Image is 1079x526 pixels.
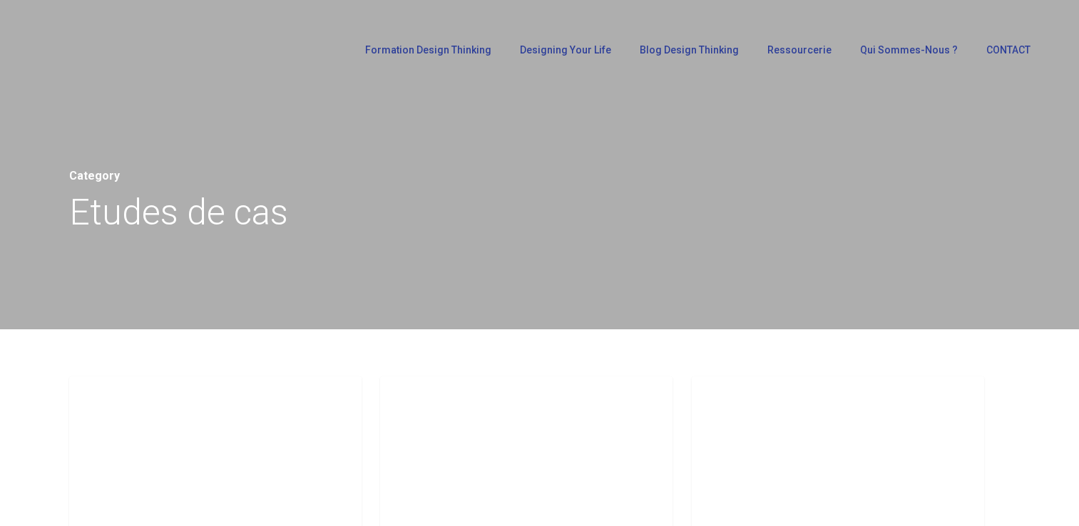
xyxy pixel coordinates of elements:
a: Etudes de cas [394,391,488,408]
a: Designing Your Life [513,45,618,55]
a: CONTACT [979,45,1038,55]
span: CONTACT [986,44,1031,56]
a: Blog Design Thinking [633,45,746,55]
a: Ressourcerie [760,45,839,55]
a: Etudes de cas [83,391,177,408]
span: Ressourcerie [767,44,832,56]
span: Formation Design Thinking [365,44,491,56]
span: Blog Design Thinking [640,44,739,56]
h1: Etudes de cas [69,187,1011,237]
span: Designing Your Life [520,44,611,56]
a: Formation Design Thinking [358,45,498,55]
span: Category [69,169,120,182]
a: Etudes de cas [706,391,799,408]
span: Qui sommes-nous ? [860,44,958,56]
a: Qui sommes-nous ? [853,45,965,55]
